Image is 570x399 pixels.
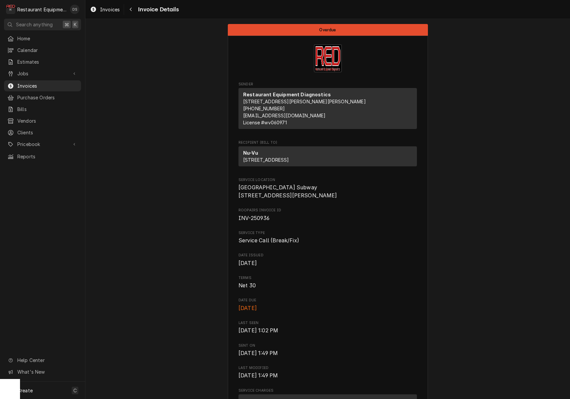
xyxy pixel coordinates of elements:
[238,177,417,183] span: Service Location
[238,365,417,371] span: Last Modified
[17,58,78,65] span: Estimates
[125,4,136,15] button: Navigate back
[238,349,417,357] span: Sent On
[238,146,417,166] div: Recipient (Bill To)
[17,368,77,375] span: What's New
[4,92,81,103] a: Purchase Orders
[238,372,417,380] span: Last Modified
[243,99,366,104] span: [STREET_ADDRESS][PERSON_NAME][PERSON_NAME]
[4,80,81,91] a: Invoices
[17,129,78,136] span: Clients
[238,82,417,87] span: Sender
[17,388,33,393] span: Create
[6,5,15,14] div: Restaurant Equipment Diagnostics's Avatar
[238,350,278,356] span: [DATE] 1:49 PM
[17,106,78,113] span: Bills
[238,208,417,222] div: Roopairs Invoice ID
[238,365,417,380] div: Last Modified
[238,140,417,169] div: Invoice Recipient
[238,214,417,222] span: Roopairs Invoice ID
[238,177,417,200] div: Service Location
[238,82,417,132] div: Invoice Sender
[238,320,417,335] div: Last Seen
[4,45,81,56] a: Calendar
[238,320,417,326] span: Last Seen
[4,151,81,162] a: Reports
[238,230,417,236] span: Service Type
[238,146,417,169] div: Recipient (Bill To)
[238,305,257,311] span: [DATE]
[73,387,77,394] span: C
[4,33,81,44] a: Home
[17,94,78,101] span: Purchase Orders
[238,88,417,129] div: Sender
[238,298,417,303] span: Date Due
[243,106,285,111] a: [PHONE_NUMBER]
[17,82,78,89] span: Invoices
[17,141,68,148] span: Pricebook
[238,298,417,312] div: Date Due
[4,355,81,366] a: Go to Help Center
[238,215,270,221] span: INV-250936
[238,260,257,266] span: [DATE]
[4,104,81,115] a: Bills
[4,127,81,138] a: Clients
[228,24,428,36] div: Status
[238,275,417,290] div: Terms
[16,21,53,28] span: Search anything
[6,5,15,14] div: R
[17,357,77,364] span: Help Center
[17,70,68,77] span: Jobs
[243,157,289,163] span: [STREET_ADDRESS]
[238,304,417,312] span: Date Due
[17,117,78,124] span: Vendors
[238,282,256,289] span: Net 30
[238,275,417,281] span: Terms
[243,120,287,125] span: License # wv060971
[319,28,336,32] span: Overdue
[238,237,417,245] span: Service Type
[238,230,417,245] div: Service Type
[238,327,417,335] span: Last Seen
[74,21,77,28] span: K
[238,184,417,199] span: Service Location
[238,253,417,267] div: Date Issued
[238,282,417,290] span: Terms
[238,140,417,145] span: Recipient (Bill To)
[4,56,81,67] a: Estimates
[238,388,417,393] span: Service Charges
[70,5,79,14] div: Derek Stewart's Avatar
[4,115,81,126] a: Vendors
[136,5,178,14] span: Invoice Details
[87,4,122,15] a: Invoices
[314,44,342,72] img: Logo
[100,6,120,13] span: Invoices
[238,184,337,199] span: [GEOGRAPHIC_DATA] Subway [STREET_ADDRESS][PERSON_NAME]
[243,113,326,118] a: [EMAIL_ADDRESS][DOMAIN_NAME]
[243,92,331,97] strong: Restaurant Equipment Diagnostics
[238,259,417,267] span: Date Issued
[4,68,81,79] a: Go to Jobs
[17,6,66,13] div: Restaurant Equipment Diagnostics
[243,150,258,156] strong: Nu-Vu
[238,372,278,379] span: [DATE] 1:49 PM
[17,47,78,54] span: Calendar
[17,153,78,160] span: Reports
[238,237,299,244] span: Service Call (Break/Fix)
[238,88,417,132] div: Sender
[4,366,81,377] a: Go to What's New
[64,21,69,28] span: ⌘
[17,35,78,42] span: Home
[238,253,417,258] span: Date Issued
[4,19,81,30] button: Search anything⌘K
[238,343,417,348] span: Sent On
[70,5,79,14] div: DS
[238,327,278,334] span: [DATE] 1:02 PM
[238,208,417,213] span: Roopairs Invoice ID
[238,343,417,357] div: Sent On
[4,139,81,150] a: Go to Pricebook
